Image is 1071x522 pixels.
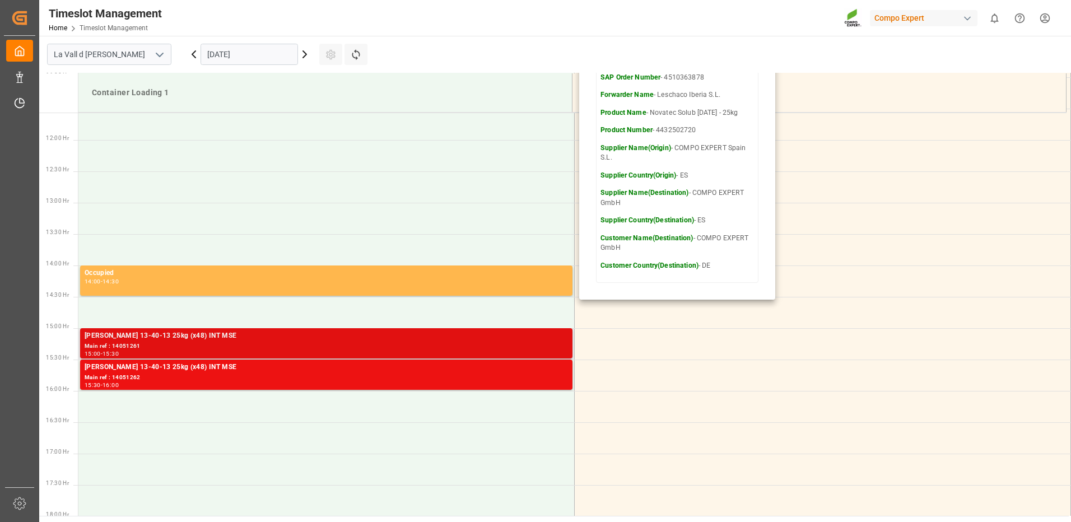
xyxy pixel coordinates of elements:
span: 15:00 Hr [46,323,69,329]
input: Type to search/select [47,44,171,65]
p: - DE [600,261,754,271]
span: 18:00 Hr [46,511,69,518]
div: Timeslot Management [49,5,162,22]
span: 12:00 Hr [46,135,69,141]
span: 13:00 Hr [46,198,69,204]
span: 14:30 Hr [46,292,69,298]
button: Help Center [1007,6,1032,31]
strong: Customer Country(Destination) [600,262,699,269]
strong: Supplier Country(Origin) [600,171,676,179]
div: 14:30 [103,279,119,284]
a: Home [49,24,67,32]
strong: Product Number [600,126,653,134]
span: 16:00 Hr [46,386,69,392]
p: - COMPO EXPERT Spain S.L. [600,143,754,163]
p: - Novatec Solub [DATE] - 25kg [600,108,754,118]
div: 15:30 [85,383,101,388]
div: [PERSON_NAME] 13-40-13 25kg (x48) INT MSE [85,362,568,373]
strong: Product Name [600,109,646,116]
button: open menu [151,46,167,63]
div: 15:00 [85,351,101,356]
div: Compo Expert [870,10,977,26]
div: - [101,279,103,284]
div: - [101,351,103,356]
span: 14:00 Hr [46,260,69,267]
p: - 4432502720 [600,125,754,136]
strong: Forwarder Name [600,91,654,99]
img: Screenshot%202023-09-29%20at%2010.02.21.png_1712312052.png [844,8,862,28]
strong: Supplier Name(Origin) [600,144,671,152]
strong: Customer Name(Destination) [600,234,693,242]
div: Container Loading 2 [581,82,1057,103]
span: 15:30 Hr [46,355,69,361]
div: 14:00 [85,279,101,284]
p: - Leschaco Iberia S.L. [600,90,754,100]
p: - COMPO EXPERT GmbH [600,234,754,253]
button: Compo Expert [870,7,982,29]
div: 15:30 [103,351,119,356]
div: 16:00 [103,383,119,388]
div: Container Loading 1 [87,82,563,103]
input: DD.MM.YYYY [201,44,298,65]
span: 12:30 Hr [46,166,69,173]
button: show 0 new notifications [982,6,1007,31]
p: - ES [600,216,754,226]
p: - COMPO EXPERT GmbH [600,188,754,208]
p: - ES [600,171,754,181]
p: - 4510363878 [600,73,754,83]
div: Main ref : 14051261 [85,342,568,351]
div: [PERSON_NAME] 13-40-13 25kg (x48) INT MSE [85,330,568,342]
div: - [101,383,103,388]
strong: Supplier Name(Destination) [600,189,688,197]
span: 17:00 Hr [46,449,69,455]
span: 16:30 Hr [46,417,69,423]
div: Main ref : 14051262 [85,373,568,383]
strong: SAP Order Number [600,73,660,81]
span: 13:30 Hr [46,229,69,235]
strong: Supplier Country(Destination) [600,216,694,224]
div: Occupied [85,268,568,279]
span: 17:30 Hr [46,480,69,486]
